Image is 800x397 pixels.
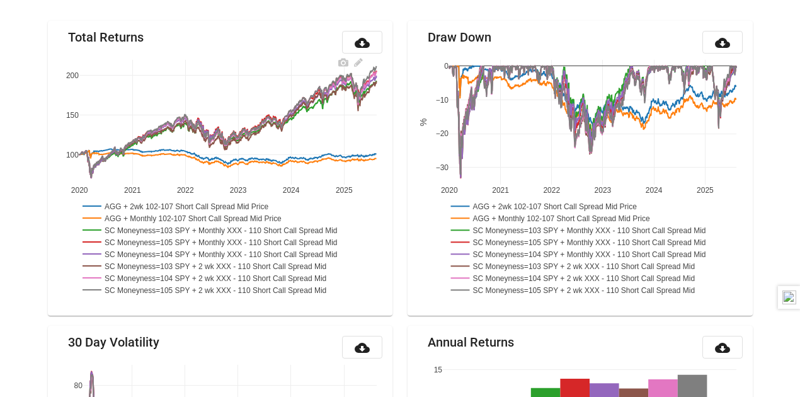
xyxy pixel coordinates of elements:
mat-card-title: Annual Returns [428,336,514,348]
mat-icon: cloud_download [355,340,370,355]
mat-icon: cloud_download [715,340,730,355]
mat-icon: cloud_download [355,35,370,50]
mat-card-title: 30 Day Volatility [68,336,159,348]
mat-icon: cloud_download [715,35,730,50]
mat-card-title: Draw Down [428,31,491,43]
mat-card-title: Total Returns [68,31,144,43]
